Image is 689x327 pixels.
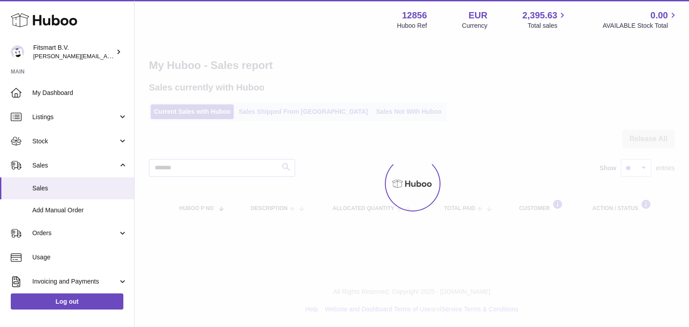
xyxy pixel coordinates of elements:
span: [PERSON_NAME][EMAIL_ADDRESS][DOMAIN_NAME] [33,52,180,60]
span: 2,395.63 [523,9,558,22]
a: 0.00 AVAILABLE Stock Total [602,9,678,30]
div: Fitsmart B.V. [33,43,114,60]
span: Usage [32,253,127,262]
span: Invoicing and Payments [32,277,118,286]
span: Listings [32,113,118,121]
a: 2,395.63 Total sales [523,9,568,30]
div: Huboo Ref [397,22,427,30]
span: 0.00 [650,9,668,22]
span: Total sales [528,22,567,30]
a: Log out [11,293,123,310]
strong: 12856 [402,9,427,22]
img: jonathan@leaderoo.com [11,45,24,59]
span: Sales [32,184,127,193]
span: AVAILABLE Stock Total [602,22,678,30]
strong: EUR [468,9,487,22]
div: Currency [462,22,488,30]
span: Sales [32,161,118,170]
span: Add Manual Order [32,206,127,215]
span: Orders [32,229,118,237]
span: Stock [32,137,118,146]
span: My Dashboard [32,89,127,97]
